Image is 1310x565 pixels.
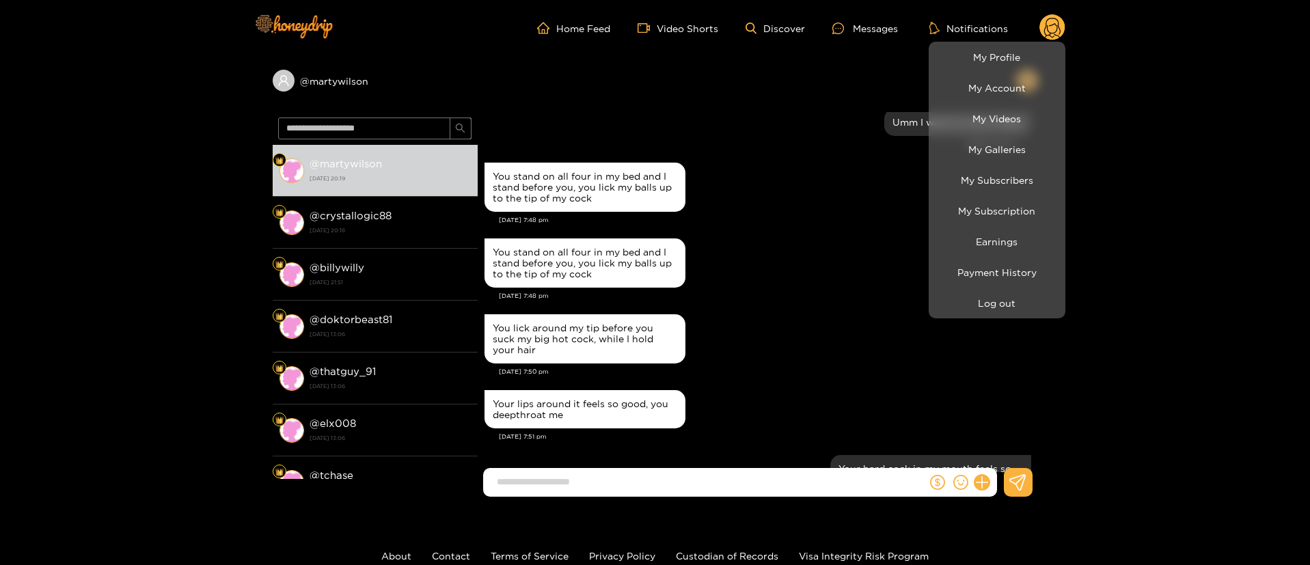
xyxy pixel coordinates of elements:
[932,168,1062,192] a: My Subscribers
[932,291,1062,315] button: Log out
[932,45,1062,69] a: My Profile
[932,107,1062,130] a: My Videos
[932,137,1062,161] a: My Galleries
[932,230,1062,253] a: Earnings
[932,199,1062,223] a: My Subscription
[932,76,1062,100] a: My Account
[932,260,1062,284] a: Payment History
